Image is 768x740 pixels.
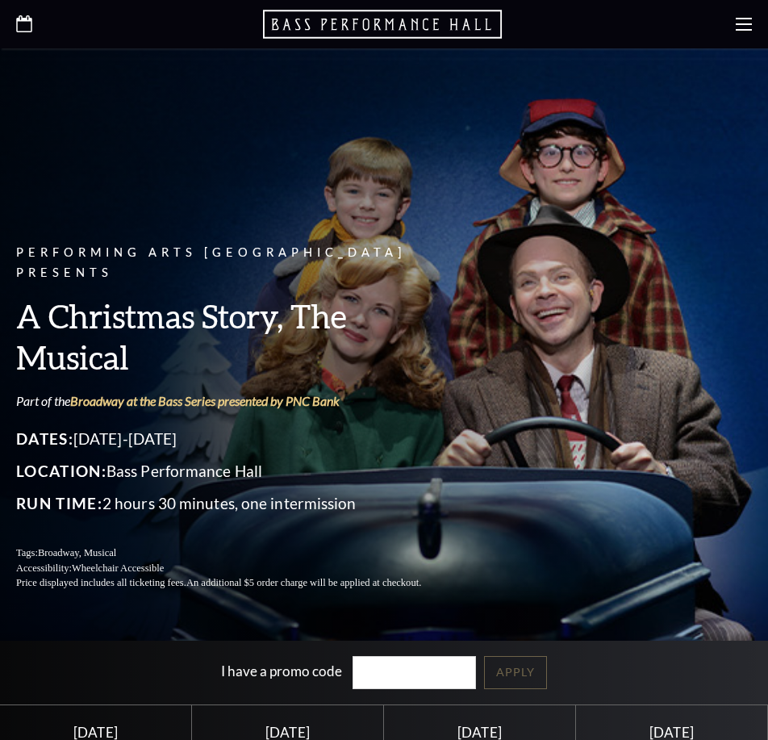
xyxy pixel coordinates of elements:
[16,491,460,516] p: 2 hours 30 minutes, one intermission
[38,547,116,558] span: Broadway, Musical
[16,462,106,480] span: Location:
[72,562,164,574] span: Wheelchair Accessible
[16,429,73,448] span: Dates:
[16,494,102,512] span: Run Time:
[16,561,460,576] p: Accessibility:
[16,426,460,452] p: [DATE]-[DATE]
[16,392,460,410] p: Part of the
[16,295,460,378] h3: A Christmas Story, The Musical
[16,458,460,484] p: Bass Performance Hall
[221,662,342,679] label: I have a promo code
[70,393,340,408] a: Broadway at the Bass Series presented by PNC Bank
[16,546,460,561] p: Tags:
[16,575,460,591] p: Price displayed includes all ticketing fees.
[16,243,460,283] p: Performing Arts [GEOGRAPHIC_DATA] Presents
[186,577,421,588] span: An additional $5 order charge will be applied at checkout.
